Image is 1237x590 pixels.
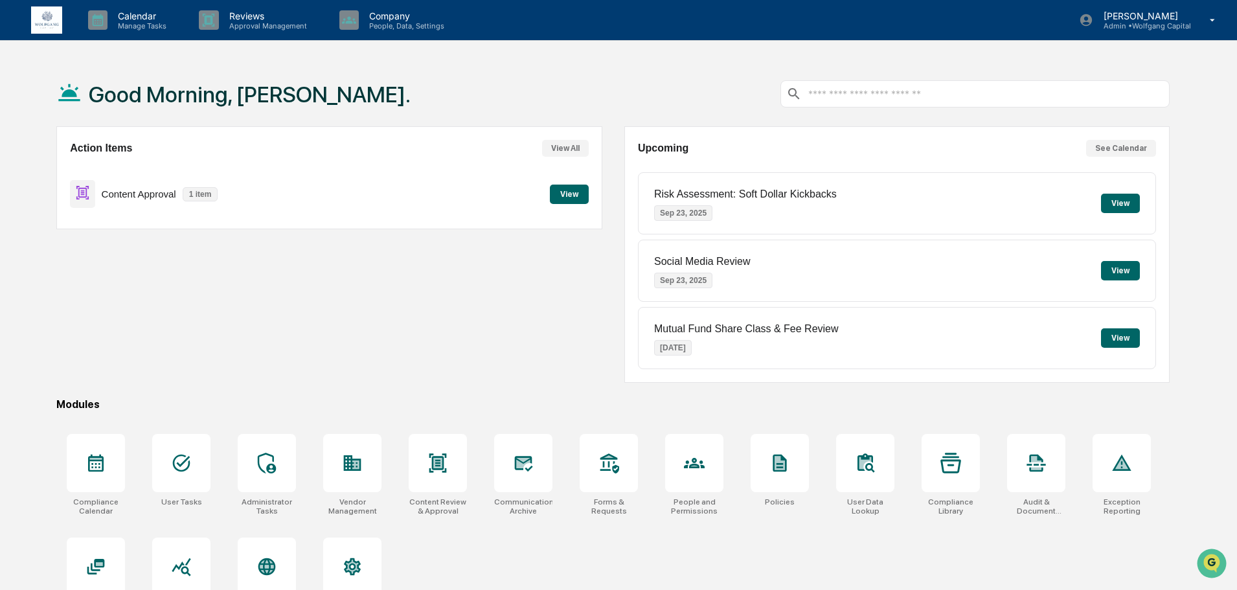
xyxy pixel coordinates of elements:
[654,323,839,335] p: Mutual Fund Share Class & Fee Review
[26,163,84,176] span: Preclearance
[219,21,313,30] p: Approval Management
[654,205,712,221] p: Sep 23, 2025
[94,165,104,175] div: 🗄️
[91,219,157,229] a: Powered byPylon
[13,189,23,199] div: 🔎
[220,103,236,119] button: Start new chat
[1093,10,1191,21] p: [PERSON_NAME]
[654,256,751,267] p: Social Media Review
[1101,328,1140,348] button: View
[238,497,296,516] div: Administrator Tasks
[107,163,161,176] span: Attestations
[31,6,62,34] img: logo
[44,99,212,112] div: Start new chat
[1093,497,1151,516] div: Exception Reporting
[836,497,894,516] div: User Data Lookup
[654,340,692,356] p: [DATE]
[580,497,638,516] div: Forms & Requests
[70,142,132,154] h2: Action Items
[542,140,589,157] button: View All
[1007,497,1065,516] div: Audit & Document Logs
[89,158,166,181] a: 🗄️Attestations
[13,99,36,122] img: 1746055101610-c473b297-6a78-478c-a979-82029cc54cd1
[1101,261,1140,280] button: View
[44,112,164,122] div: We're available if you need us!
[56,398,1170,411] div: Modules
[1093,21,1191,30] p: Admin • Wolfgang Capital
[8,158,89,181] a: 🖐️Preclearance
[550,185,589,204] button: View
[89,82,411,108] h1: Good Morning, [PERSON_NAME].
[550,187,589,199] a: View
[1101,194,1140,213] button: View
[161,497,202,506] div: User Tasks
[1086,140,1156,157] button: See Calendar
[359,21,451,30] p: People, Data, Settings
[654,273,712,288] p: Sep 23, 2025
[765,497,795,506] div: Policies
[102,188,176,199] p: Content Approval
[922,497,980,516] div: Compliance Library
[67,497,125,516] div: Compliance Calendar
[108,21,173,30] p: Manage Tasks
[129,220,157,229] span: Pylon
[1196,547,1231,582] iframe: Open customer support
[409,497,467,516] div: Content Review & Approval
[654,188,837,200] p: Risk Assessment: Soft Dollar Kickbacks
[359,10,451,21] p: Company
[183,187,218,201] p: 1 item
[13,165,23,175] div: 🖐️
[665,497,723,516] div: People and Permissions
[219,10,313,21] p: Reviews
[494,497,552,516] div: Communications Archive
[638,142,688,154] h2: Upcoming
[8,183,87,206] a: 🔎Data Lookup
[108,10,173,21] p: Calendar
[13,27,236,48] p: How can we help?
[26,188,82,201] span: Data Lookup
[323,497,381,516] div: Vendor Management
